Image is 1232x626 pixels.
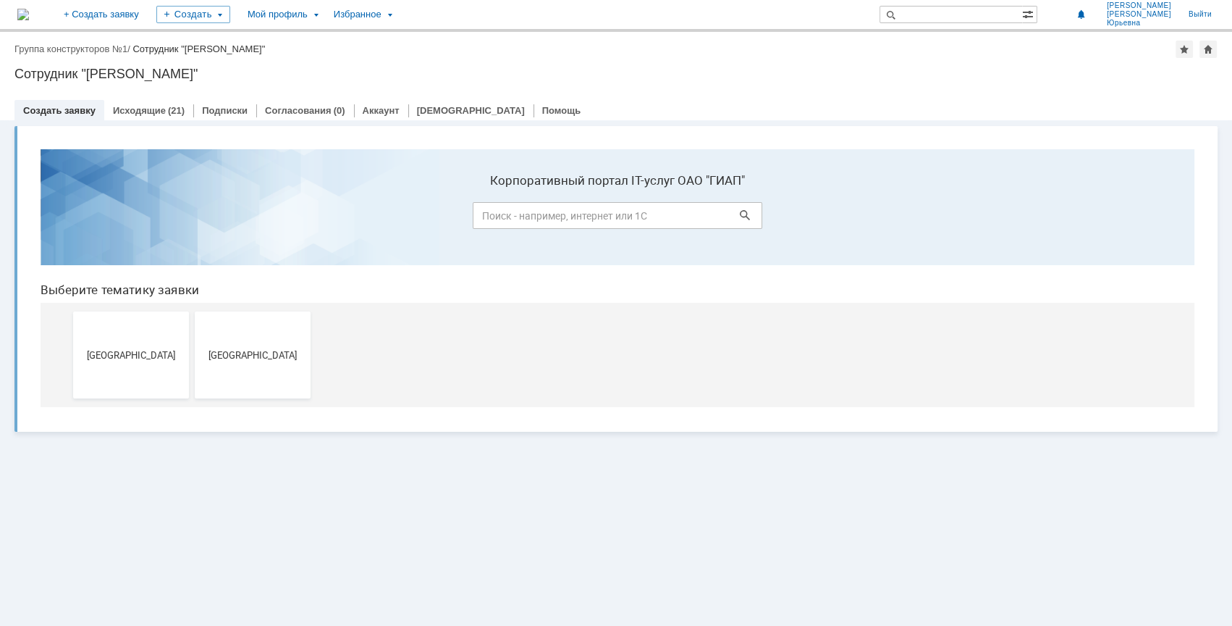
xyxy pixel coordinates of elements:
[1107,19,1171,28] span: Юрьевна
[166,174,282,261] button: [GEOGRAPHIC_DATA]
[1107,1,1171,10] span: [PERSON_NAME]
[12,145,1165,159] header: Выберите тематику заявки
[265,105,332,116] a: Согласования
[17,9,29,20] a: Перейти на домашнюю страницу
[23,105,96,116] a: Создать заявку
[14,67,1218,81] div: Сотрудник "[PERSON_NAME]"
[1022,7,1037,20] span: Расширенный поиск
[444,64,733,91] input: Поиск - например, интернет или 1С
[156,6,230,23] div: Создать
[444,36,733,50] label: Корпоративный портал IT-услуг ОАО "ГИАП"
[14,43,127,54] a: Группа конструкторов №1
[202,105,248,116] a: Подписки
[132,43,265,54] div: Сотрудник "[PERSON_NAME]"
[168,105,185,116] div: (21)
[170,212,277,222] span: [GEOGRAPHIC_DATA]
[14,43,132,54] div: /
[1107,10,1171,19] span: [PERSON_NAME]
[1199,41,1217,58] div: Сделать домашней страницей
[363,105,400,116] a: Аккаунт
[542,105,581,116] a: Помощь
[334,105,345,116] div: (0)
[1176,41,1193,58] div: Добавить в избранное
[44,174,160,261] button: [GEOGRAPHIC_DATA]
[17,9,29,20] img: logo
[417,105,525,116] a: [DEMOGRAPHIC_DATA]
[48,212,156,222] span: [GEOGRAPHIC_DATA]
[113,105,166,116] a: Исходящие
